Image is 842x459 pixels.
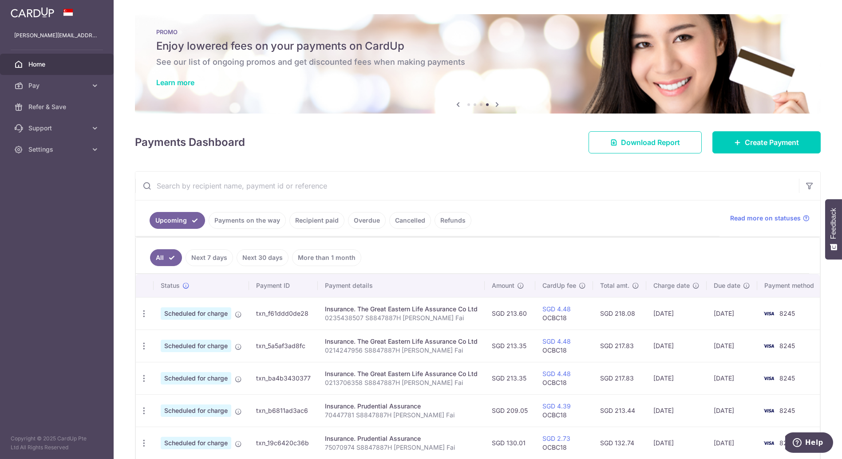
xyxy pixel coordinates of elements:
span: 8245 [779,439,795,447]
h5: Enjoy lowered fees on your payments on CardUp [156,39,799,53]
a: Overdue [348,212,386,229]
td: OCBC18 [535,394,593,427]
td: SGD 130.01 [485,427,535,459]
td: SGD 213.35 [485,362,535,394]
a: SGD 4.48 [542,370,571,377]
a: Refunds [435,212,471,229]
td: [DATE] [707,394,757,427]
p: 0235438507 S8847887H [PERSON_NAME] Fai [325,314,478,322]
a: Payments on the way [209,212,286,229]
td: OCBC18 [535,362,593,394]
a: Upcoming [150,212,205,229]
h4: Payments Dashboard [135,134,245,150]
span: Scheduled for charge [161,404,231,417]
p: [PERSON_NAME][EMAIL_ADDRESS][DOMAIN_NAME] [14,31,99,40]
td: SGD 213.44 [593,394,646,427]
span: Scheduled for charge [161,437,231,449]
p: 0213706358 S8847887H [PERSON_NAME] Fai [325,378,478,387]
td: SGD 217.83 [593,330,646,362]
td: txn_ba4b3430377 [249,362,318,394]
td: [DATE] [646,427,707,459]
span: Due date [714,281,740,290]
span: Support [28,124,87,133]
td: OCBC18 [535,427,593,459]
img: Bank Card [760,341,778,351]
p: 75070974 S8847887H [PERSON_NAME] Fai [325,443,478,452]
img: Bank Card [760,373,778,384]
img: Bank Card [760,308,778,319]
div: Insurance. Prudential Assurance [325,434,478,443]
span: Refer & Save [28,102,87,111]
th: Payment ID [249,274,318,297]
img: Bank Card [760,438,778,448]
input: Search by recipient name, payment id or reference [135,172,799,200]
td: [DATE] [646,330,707,362]
h6: See our list of ongoing promos and get discounted fees when making payments [156,57,799,67]
span: Create Payment [745,137,799,148]
span: Amount [492,281,514,290]
td: SGD 213.35 [485,330,535,362]
a: Next 30 days [237,249,289,266]
td: [DATE] [707,297,757,330]
button: Feedback - Show survey [825,199,842,259]
span: 8245 [779,310,795,317]
div: Insurance. The Great Eastern Life Assurance Co Ltd [325,337,478,346]
td: OCBC18 [535,330,593,362]
td: txn_5a5af3ad8fc [249,330,318,362]
span: Scheduled for charge [161,307,231,320]
td: [DATE] [646,394,707,427]
td: [DATE] [707,330,757,362]
span: Feedback [830,208,838,239]
p: PROMO [156,28,799,35]
th: Payment method [757,274,825,297]
a: Cancelled [389,212,431,229]
td: txn_b6811ad3ac6 [249,394,318,427]
td: [DATE] [707,362,757,394]
td: SGD 217.83 [593,362,646,394]
td: SGD 209.05 [485,394,535,427]
span: Charge date [653,281,690,290]
span: Total amt. [600,281,629,290]
td: txn_f61ddd0de28 [249,297,318,330]
iframe: Opens a widget where you can find more information [785,432,833,455]
a: SGD 4.39 [542,402,571,410]
a: Recipient paid [289,212,344,229]
div: Insurance. The Great Eastern Life Assurance Co Ltd [325,305,478,314]
img: Bank Card [760,405,778,416]
a: More than 1 month [292,249,361,266]
span: Read more on statuses [730,214,801,223]
p: 0214247956 S8847887H [PERSON_NAME] Fai [325,346,478,355]
div: Insurance. The Great Eastern Life Assurance Co Ltd [325,369,478,378]
span: Home [28,60,87,69]
span: Scheduled for charge [161,372,231,384]
td: SGD 218.08 [593,297,646,330]
td: SGD 213.60 [485,297,535,330]
a: Learn more [156,78,194,87]
a: Create Payment [712,131,821,153]
span: Settings [28,145,87,154]
td: SGD 132.74 [593,427,646,459]
a: Download Report [589,131,702,153]
td: OCBC18 [535,297,593,330]
a: SGD 2.73 [542,435,570,442]
td: [DATE] [707,427,757,459]
p: 70447781 S8847887H [PERSON_NAME] Fai [325,411,478,420]
td: [DATE] [646,297,707,330]
span: CardUp fee [542,281,576,290]
span: Status [161,281,180,290]
td: txn_19c6420c36b [249,427,318,459]
span: Scheduled for charge [161,340,231,352]
a: Next 7 days [186,249,233,266]
div: Insurance. Prudential Assurance [325,402,478,411]
img: Latest Promos banner [135,14,821,114]
a: SGD 4.48 [542,337,571,345]
a: All [150,249,182,266]
td: [DATE] [646,362,707,394]
span: Pay [28,81,87,90]
a: Read more on statuses [730,214,810,223]
img: CardUp [11,7,54,18]
span: 8245 [779,374,795,382]
span: Download Report [621,137,680,148]
span: 8245 [779,342,795,349]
